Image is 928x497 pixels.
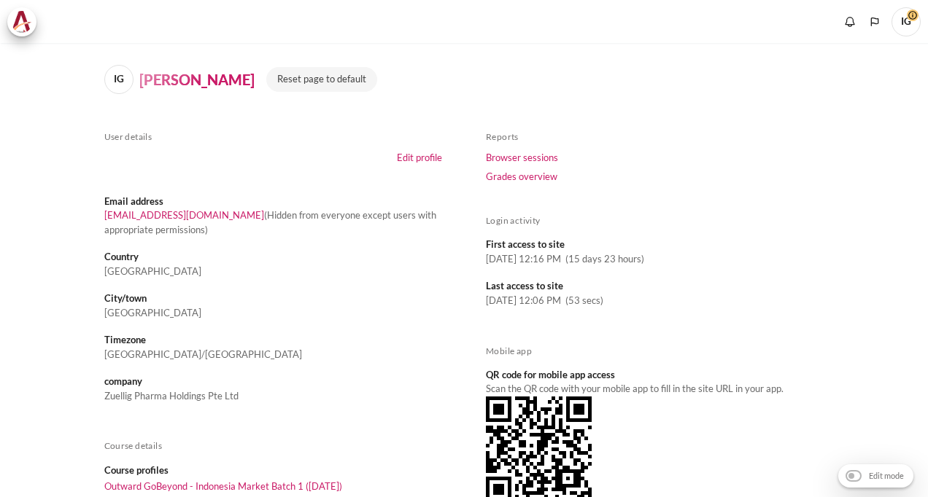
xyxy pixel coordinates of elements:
dt: QR code for mobile app access [486,368,824,383]
dt: Email address [104,195,443,209]
a: Grades overview [486,171,557,182]
img: Architeck [12,11,32,33]
dt: Timezone [104,333,443,348]
span: IG [892,7,921,36]
dd: [DATE] 12:06 PM (53 secs) [486,294,824,308]
a: Browser sessions [486,152,558,163]
h5: Reports [486,131,824,143]
span: IG [104,65,134,94]
dt: Country [104,250,443,265]
a: User menu [892,7,921,36]
h5: Mobile app [486,345,824,357]
h5: User details [104,131,443,143]
a: Outward GoBeyond - Indonesia Market Batch 1 ([DATE]) [104,480,342,492]
dt: Course profiles [104,463,443,478]
div: Show notification window with no new notifications [839,11,861,33]
dd: [GEOGRAPHIC_DATA] [104,265,443,279]
a: Architeck Architeck [7,7,44,36]
h4: [PERSON_NAME] [139,69,255,90]
dt: Last access to site [486,279,824,294]
dd: [GEOGRAPHIC_DATA]/[GEOGRAPHIC_DATA] [104,348,443,362]
dt: company [104,375,443,389]
dd: [GEOGRAPHIC_DATA] [104,306,443,321]
dd: [DATE] 12:16 PM (15 days 23 hours) [486,252,824,267]
dd: (Hidden from everyone except users with appropriate permissions) [104,208,443,237]
a: Edit profile [397,152,442,163]
h5: Course details [104,440,443,452]
dt: First access to site [486,238,824,252]
dt: City/town [104,291,443,306]
button: Reset page to default [266,67,377,92]
a: [EMAIL_ADDRESS][DOMAIN_NAME] [104,209,264,221]
h5: Login activity [486,215,824,227]
dd: Zuellig Pharma Holdings Pte Ltd [104,389,443,404]
button: Languages [864,11,886,33]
